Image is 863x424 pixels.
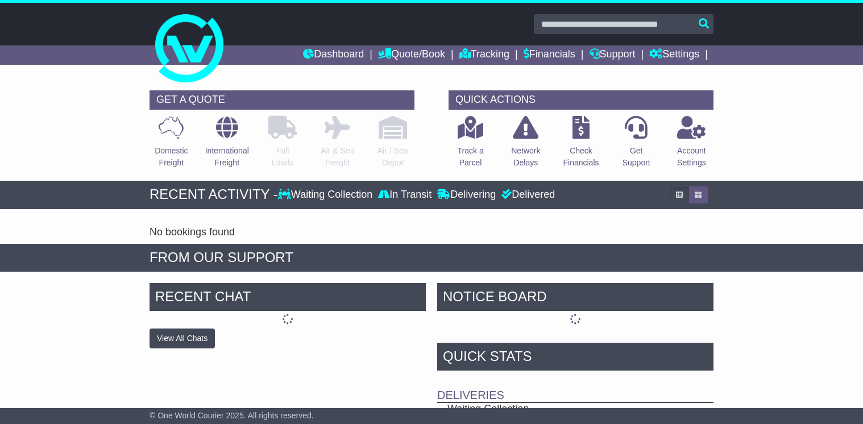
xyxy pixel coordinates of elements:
div: RECENT ACTIVITY - [150,186,278,203]
p: Network Delays [511,145,540,169]
div: Delivering [434,189,499,201]
p: Air & Sea Freight [321,145,354,169]
a: Dashboard [303,45,364,65]
p: Account Settings [677,145,706,169]
a: GetSupport [622,115,651,175]
span: © One World Courier 2025. All rights reserved. [150,411,314,420]
p: Air / Sea Depot [377,145,408,169]
a: InternationalFreight [205,115,250,175]
p: Get Support [623,145,650,169]
div: Waiting Collection [278,189,375,201]
a: Quote/Book [378,45,445,65]
a: Track aParcel [457,115,484,175]
a: AccountSettings [677,115,707,175]
div: GET A QUOTE [150,90,414,110]
button: View All Chats [150,329,215,348]
p: Domestic Freight [155,145,188,169]
div: Delivered [499,189,555,201]
div: Quick Stats [437,343,713,373]
a: Settings [649,45,699,65]
p: Check Financials [563,145,599,169]
a: NetworkDelays [511,115,541,175]
div: In Transit [375,189,434,201]
a: Support [590,45,636,65]
td: Deliveries [437,373,713,402]
a: DomesticFreight [154,115,188,175]
div: No bookings found [150,226,713,239]
a: Financials [524,45,575,65]
p: International Freight [205,145,249,169]
p: Full Loads [268,145,297,169]
div: NOTICE BOARD [437,283,713,314]
a: Tracking [459,45,509,65]
a: CheckFinancials [562,115,599,175]
p: Track a Parcel [458,145,484,169]
div: QUICK ACTIONS [449,90,713,110]
div: RECENT CHAT [150,283,426,314]
div: FROM OUR SUPPORT [150,250,713,266]
td: Waiting Collection [437,402,674,415]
